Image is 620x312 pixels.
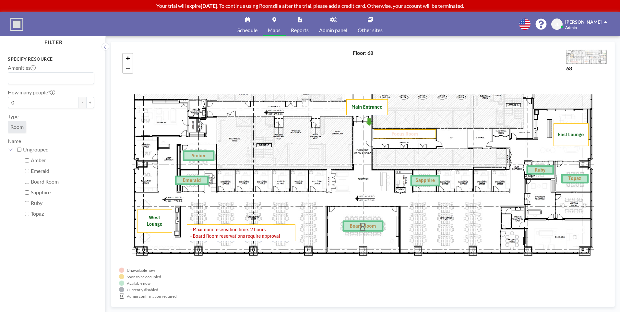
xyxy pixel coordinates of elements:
[127,294,177,299] div: Admin confirmation required
[31,200,94,206] label: Ruby
[127,274,161,279] div: Soon to be occupied
[31,157,94,163] label: Amber
[237,28,257,33] span: Schedule
[8,56,94,62] h3: Specify resource
[358,28,383,33] span: Other sites
[123,54,133,63] a: Zoom in
[8,36,99,45] h4: FILTER
[268,28,280,33] span: Maps
[126,54,130,62] span: +
[10,18,23,31] img: organization-logo
[566,50,607,64] img: e04ac2a27bcf434e00cb8a651f684b74.png
[127,281,150,286] div: Available now
[8,113,18,120] label: Type
[566,65,572,71] label: 68
[286,12,314,36] a: Reports
[10,124,24,130] span: Room
[263,12,286,36] a: Maps
[9,74,90,82] input: Search for option
[555,21,559,27] span: JL
[314,12,352,36] a: Admin panel
[8,89,55,96] label: How many people?
[31,189,94,196] label: Sapphire
[126,64,130,72] span: −
[31,210,94,217] label: Topaz
[565,19,602,25] span: [PERSON_NAME]
[319,28,347,33] span: Admin panel
[78,97,86,108] button: -
[86,97,94,108] button: +
[31,178,94,185] label: Board Room
[291,28,309,33] span: Reports
[23,146,94,153] label: Ungrouped
[353,50,373,56] h4: Floor: 68
[31,168,94,174] label: Emerald
[565,25,577,30] span: Admin
[232,12,263,36] a: Schedule
[127,268,155,273] div: Unavailable now
[127,287,158,292] div: Currently disabled
[201,3,217,9] b: [DATE]
[8,138,21,144] label: Name
[123,63,133,73] a: Zoom out
[8,65,36,71] label: Amenities
[8,73,94,84] div: Search for option
[352,12,388,36] a: Other sites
